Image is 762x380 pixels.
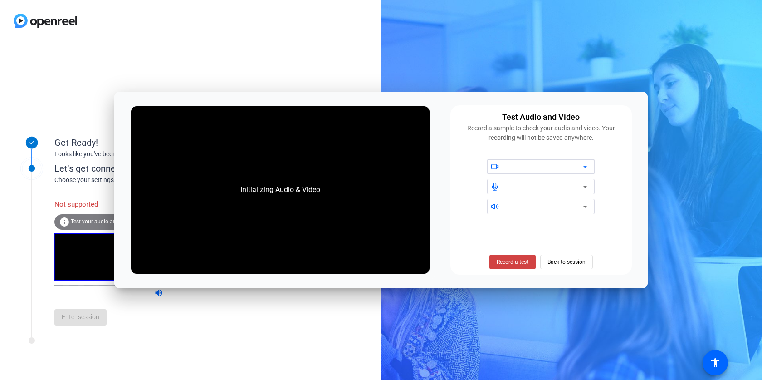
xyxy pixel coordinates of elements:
[54,136,236,149] div: Get Ready!
[71,218,134,225] span: Test your audio and video
[489,255,536,269] button: Record a test
[456,123,626,143] div: Record a sample to check your audio and video. Your recording will not be saved anywhere.
[54,175,254,185] div: Choose your settings
[231,175,329,204] div: Initializing Audio & Video
[59,217,70,227] mat-icon: info
[710,357,721,368] mat-icon: accessibility
[540,255,593,269] button: Back to session
[547,253,586,271] span: Back to session
[54,195,154,214] div: Not supported
[497,258,528,266] span: Record a test
[54,149,236,159] div: Looks like you've been invited to join
[154,288,165,299] mat-icon: volume_up
[502,111,580,123] div: Test Audio and Video
[54,162,254,175] div: Let's get connected.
